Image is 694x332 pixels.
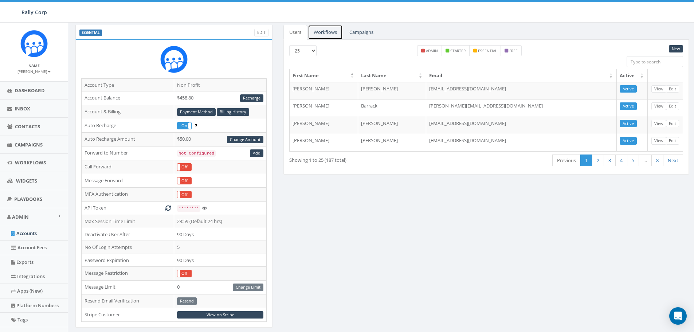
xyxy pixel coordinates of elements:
td: No Of Login Attempts [82,241,174,254]
a: Edit [666,120,679,128]
small: starter [450,48,466,53]
small: Name [28,63,40,68]
a: Edit [254,29,268,36]
a: Billing History [217,108,249,116]
a: Add [250,149,263,157]
div: OnOff [177,122,192,130]
td: Account Type [82,78,174,91]
td: 90 Days [174,228,267,241]
small: free [509,48,518,53]
a: 3 [604,155,616,167]
span: Widgets [16,177,37,184]
label: On [177,122,191,129]
td: [PERSON_NAME] [290,82,358,99]
th: Email: activate to sort column ascending [426,69,617,82]
div: OnOff [177,270,192,277]
td: Stripe Customer [82,308,174,322]
td: [PERSON_NAME] [358,134,426,151]
span: Rally Corp [21,9,47,16]
td: Max Session Time Limit [82,215,174,228]
td: [PERSON_NAME] [358,82,426,99]
a: Workflows [308,25,343,40]
td: [PERSON_NAME] [290,99,358,117]
span: Inbox [15,105,30,112]
td: 5 [174,241,267,254]
a: Active [620,137,637,145]
i: Generate New Token [165,206,171,210]
label: Off [177,164,191,171]
a: Payment Method [177,108,216,116]
span: Contacts [15,123,40,130]
td: $50.00 [174,133,267,147]
small: essential [478,48,497,53]
a: Active [620,85,637,93]
a: … [639,155,652,167]
code: Not Configured [177,150,216,157]
a: Recharge [240,94,263,102]
td: $458.80 [174,91,267,105]
td: Message Restriction [82,267,174,281]
a: View [651,102,666,110]
a: View [651,137,666,145]
td: Account Balance [82,91,174,105]
a: 1 [580,155,592,167]
td: Message Forward [82,174,174,188]
a: View [651,85,666,93]
td: [EMAIL_ADDRESS][DOMAIN_NAME] [426,117,617,134]
a: Active [620,120,637,128]
a: Edit [666,102,679,110]
a: View on Stripe [177,311,263,319]
td: API Token [82,202,174,215]
a: 8 [651,155,663,167]
td: Non Profit [174,78,267,91]
span: Workflows [15,159,46,166]
a: 2 [592,155,604,167]
a: 5 [627,155,639,167]
span: Dashboard [15,87,45,94]
th: First Name: activate to sort column descending [290,69,358,82]
div: Open Intercom Messenger [669,307,687,325]
label: Off [177,177,191,184]
td: [PERSON_NAME][EMAIL_ADDRESS][DOMAIN_NAME] [426,99,617,117]
td: 23:59 (Default 24 hrs) [174,215,267,228]
span: Playbooks [14,196,42,202]
td: [PERSON_NAME] [290,134,358,151]
td: Auto Recharge [82,119,174,133]
div: OnOff [177,191,192,199]
a: Users [283,25,307,40]
a: Edit [666,85,679,93]
td: Forward to Number [82,147,174,160]
a: Next [663,155,683,167]
label: ESSENTIAL [79,30,102,36]
td: Message Limit [82,280,174,294]
th: Last Name: activate to sort column ascending [358,69,426,82]
img: Rally_Corp_Icon_1.png [160,46,188,73]
input: Type to search [627,56,683,67]
a: [PERSON_NAME] [17,68,51,74]
td: 0 [174,280,267,294]
span: Admin [12,214,29,220]
th: Active: activate to sort column ascending [617,69,648,82]
a: Edit [666,137,679,145]
td: [EMAIL_ADDRESS][DOMAIN_NAME] [426,134,617,151]
a: 4 [615,155,627,167]
td: Deactivate User After [82,228,174,241]
td: 90 Days [174,254,267,267]
div: Showing 1 to 25 (187 total) [289,154,447,164]
a: Previous [552,155,581,167]
label: Off [177,191,191,198]
div: OnOff [177,163,192,171]
a: Active [620,102,637,110]
td: Auto Recharge Amount [82,133,174,147]
a: View [651,120,666,128]
td: Password Expiration [82,254,174,267]
td: [EMAIL_ADDRESS][DOMAIN_NAME] [426,82,617,99]
img: Icon_1.png [20,30,48,57]
small: [PERSON_NAME] [17,69,51,74]
div: OnOff [177,177,192,185]
td: Account & Billing [82,105,174,119]
td: MFA Authentication [82,188,174,202]
td: [PERSON_NAME] [358,117,426,134]
td: Call Forward [82,160,174,174]
small: admin [426,48,438,53]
